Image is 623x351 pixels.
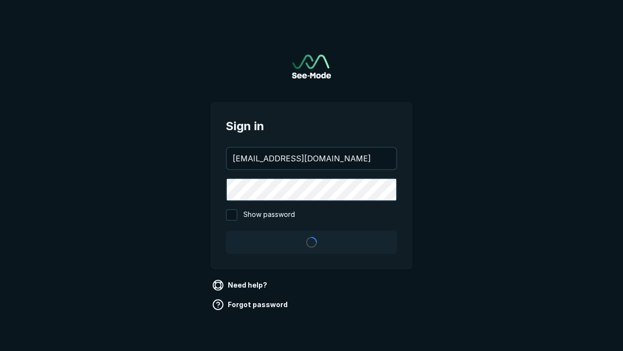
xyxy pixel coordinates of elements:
input: your@email.com [227,148,396,169]
a: Forgot password [210,297,292,312]
a: Go to sign in [292,55,331,78]
a: Need help? [210,277,271,293]
span: Show password [243,209,295,221]
span: Sign in [226,117,397,135]
img: See-Mode Logo [292,55,331,78]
